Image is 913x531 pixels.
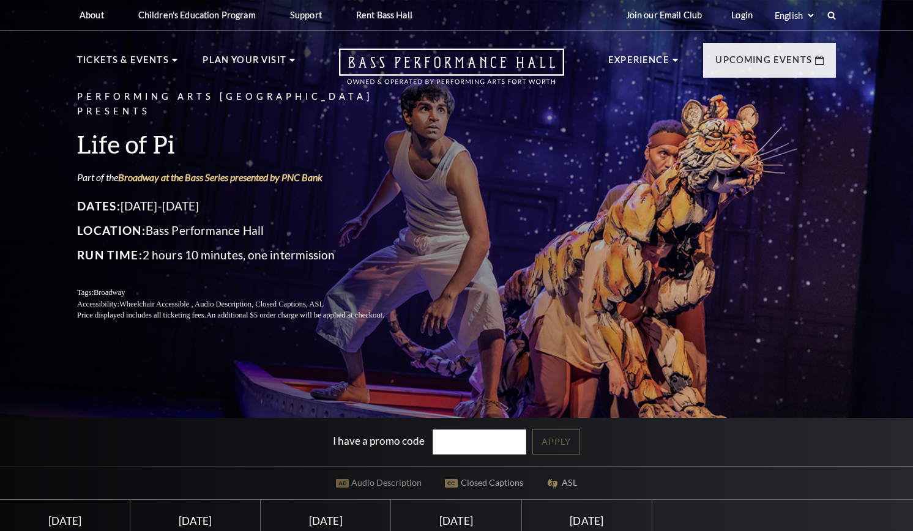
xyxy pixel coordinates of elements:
label: I have a promo code [333,434,425,447]
p: [DATE]-[DATE] [77,196,414,216]
span: Wheelchair Accessible , Audio Description, Closed Captions, ASL [119,300,324,308]
p: Accessibility: [77,299,414,310]
div: [DATE] [406,514,507,527]
p: About [80,10,104,20]
a: Broadway at the Bass Series presented by PNC Bank [118,171,322,183]
div: [DATE] [15,514,116,527]
p: Children's Education Program [138,10,256,20]
p: Performing Arts [GEOGRAPHIC_DATA] Presents [77,89,414,120]
p: Experience [608,53,669,75]
select: Select: [772,10,816,21]
span: An additional $5 order charge will be applied at checkout. [206,311,384,319]
p: Support [290,10,322,20]
p: Tickets & Events [77,53,169,75]
span: Dates: [77,199,121,213]
p: Plan Your Visit [203,53,286,75]
div: [DATE] [275,514,376,527]
p: Bass Performance Hall [77,221,414,240]
span: Location: [77,223,146,237]
p: Part of the [77,171,414,184]
p: 2 hours 10 minutes, one intermission [77,245,414,265]
span: Run Time: [77,248,143,262]
span: Broadway [94,288,125,297]
p: Price displayed includes all ticketing fees. [77,310,414,321]
p: Upcoming Events [715,53,812,75]
p: Tags: [77,287,414,299]
h3: Life of Pi [77,128,414,160]
div: [DATE] [536,514,637,527]
p: Rent Bass Hall [356,10,412,20]
div: [DATE] [145,514,246,527]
